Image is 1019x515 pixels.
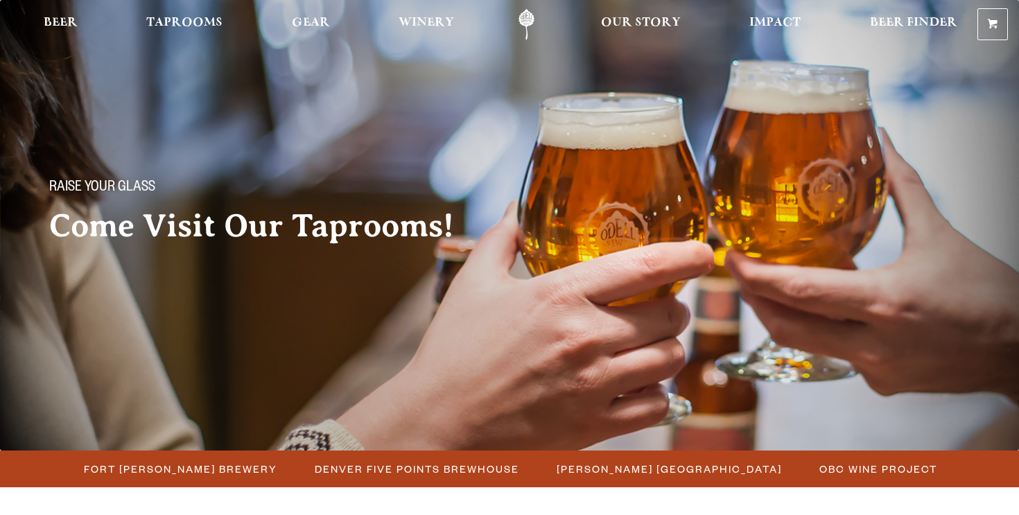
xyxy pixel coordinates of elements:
[49,180,155,198] span: Raise your glass
[811,459,944,479] a: OBC Wine Project
[500,9,552,40] a: Odell Home
[76,459,284,479] a: Fort [PERSON_NAME] Brewery
[819,459,937,479] span: OBC Wine Project
[84,459,277,479] span: Fort [PERSON_NAME] Brewery
[35,9,87,40] a: Beer
[292,17,330,28] span: Gear
[283,9,339,40] a: Gear
[548,459,789,479] a: [PERSON_NAME] [GEOGRAPHIC_DATA]
[861,9,966,40] a: Beer Finder
[592,9,690,40] a: Our Story
[49,209,482,243] h2: Come Visit Our Taprooms!
[390,9,463,40] a: Winery
[749,17,801,28] span: Impact
[306,459,526,479] a: Denver Five Points Brewhouse
[557,459,782,479] span: [PERSON_NAME] [GEOGRAPHIC_DATA]
[740,9,810,40] a: Impact
[315,459,519,479] span: Denver Five Points Brewhouse
[137,9,232,40] a: Taprooms
[601,17,681,28] span: Our Story
[146,17,223,28] span: Taprooms
[870,17,957,28] span: Beer Finder
[44,17,78,28] span: Beer
[399,17,454,28] span: Winery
